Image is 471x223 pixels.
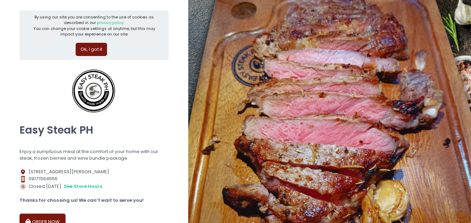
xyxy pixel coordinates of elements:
[67,64,119,117] img: Easy Steak PH
[97,20,124,25] a: privacy policy.
[20,148,169,162] div: Enjoy a sumptuous meal at the comfort of your home with our steak, frozen berries and wine bundle...
[20,183,169,190] div: Closed [DATE].
[20,197,144,204] b: Thanks for choosing us! We can’t wait to serve you!
[20,168,169,175] div: [STREET_ADDRESS][PERSON_NAME]
[20,175,169,182] div: 09177064656
[63,183,102,190] button: see store hours
[76,43,107,56] button: Ok, I got it
[31,14,157,37] div: By using our site you are consenting to the use of cookies as described in our You can change you...
[20,117,169,144] div: Easy Steak PH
